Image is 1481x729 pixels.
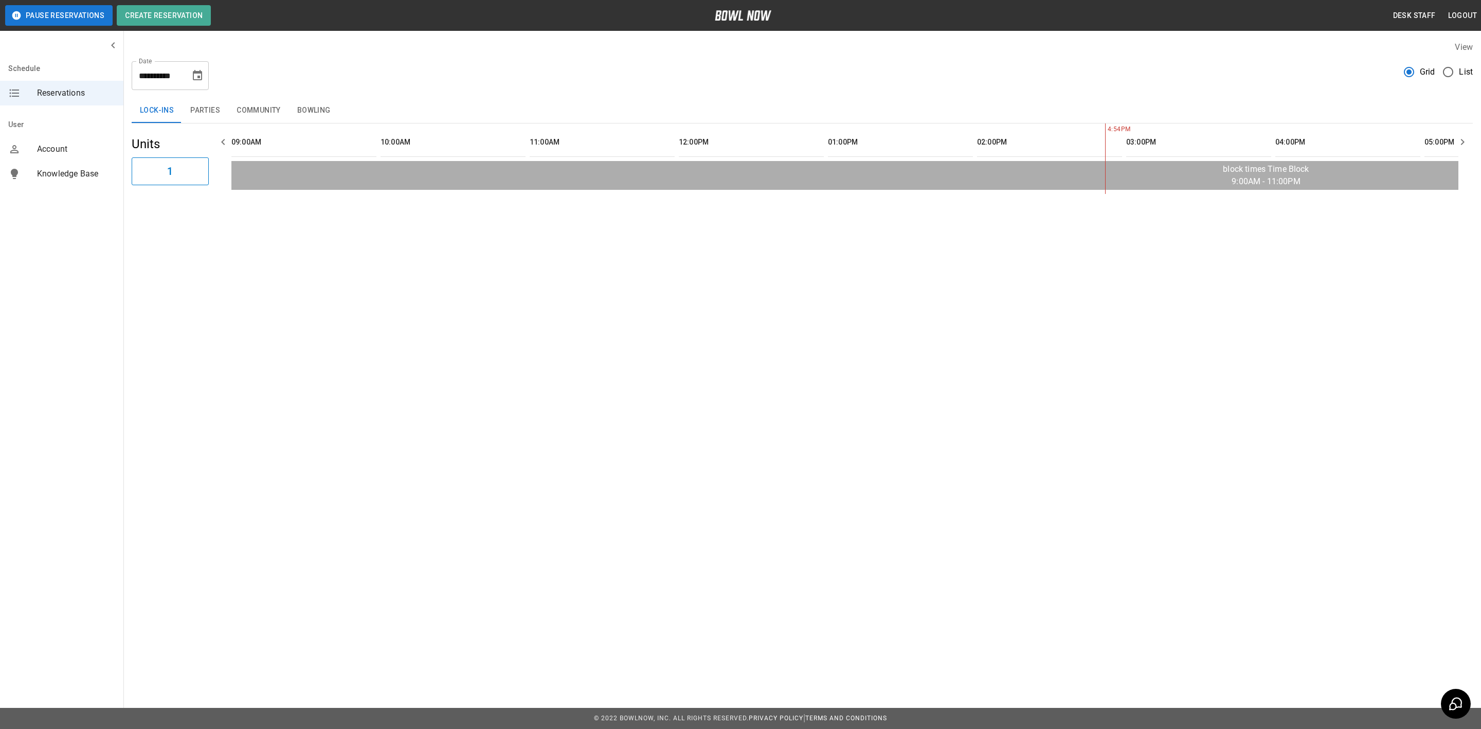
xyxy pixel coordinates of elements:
[749,715,803,722] a: Privacy Policy
[37,168,115,180] span: Knowledge Base
[1105,125,1108,135] span: 4:54PM
[381,128,526,157] th: 10:00AM
[594,715,749,722] span: © 2022 BowlNow, Inc. All Rights Reserved.
[679,128,824,157] th: 12:00PM
[530,128,675,157] th: 11:00AM
[182,98,228,123] button: Parties
[715,10,771,21] img: logo
[167,163,173,180] h6: 1
[5,5,113,26] button: Pause Reservations
[1459,66,1473,78] span: List
[1420,66,1435,78] span: Grid
[1389,6,1440,25] button: Desk Staff
[805,715,887,722] a: Terms and Conditions
[289,98,339,123] button: Bowling
[132,98,182,123] button: Lock-ins
[228,98,289,123] button: Community
[187,65,208,86] button: Choose date, selected date is Sep 7, 2025
[132,136,209,152] h5: Units
[1455,42,1473,52] label: View
[231,128,376,157] th: 09:00AM
[37,143,115,155] span: Account
[132,157,209,185] button: 1
[132,98,1473,123] div: inventory tabs
[37,87,115,99] span: Reservations
[1444,6,1481,25] button: Logout
[117,5,211,26] button: Create Reservation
